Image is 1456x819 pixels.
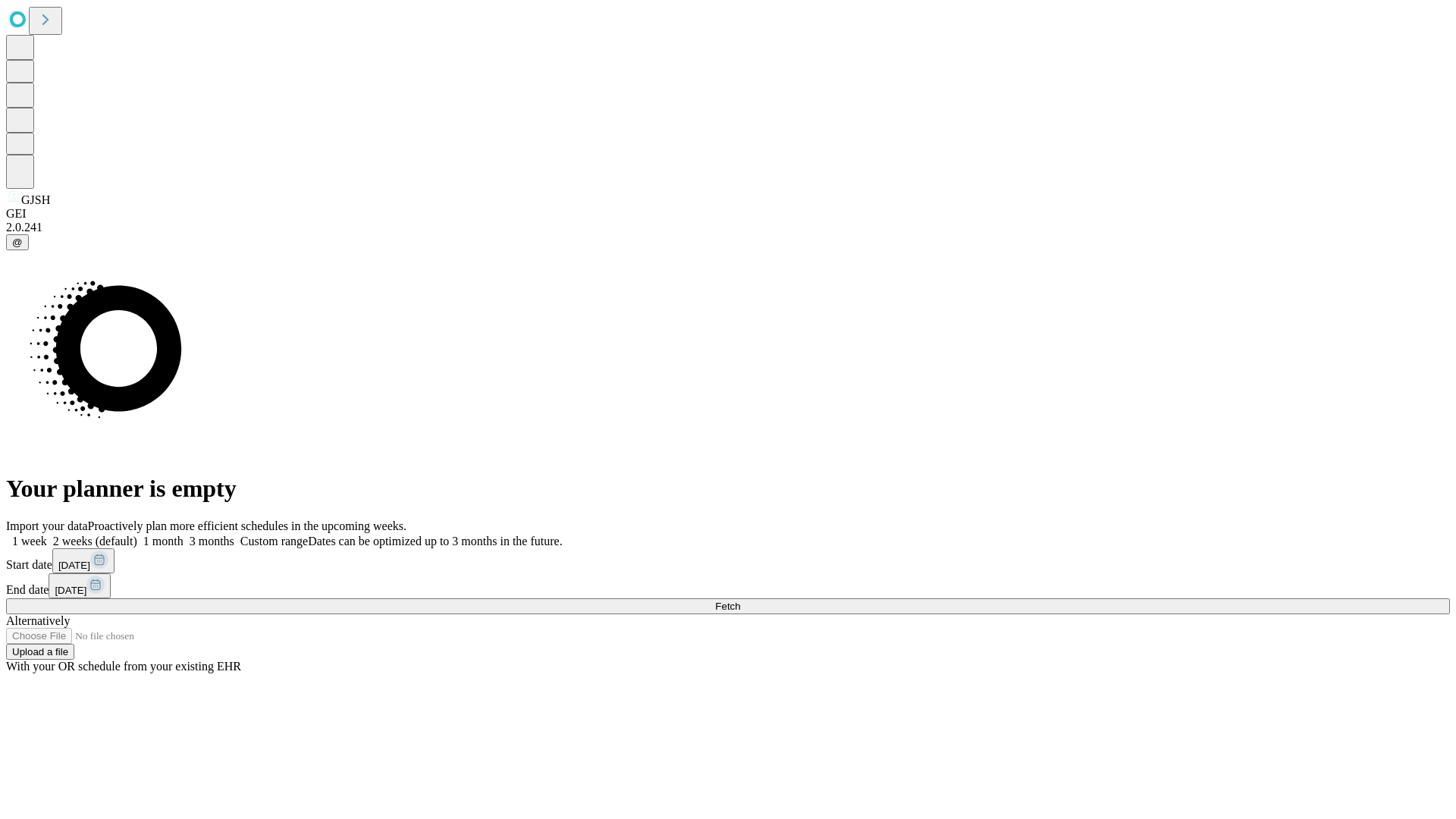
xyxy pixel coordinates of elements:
h1: Your planner is empty [6,475,1450,503]
div: Start date [6,548,1450,573]
span: Fetch [715,601,740,612]
button: [DATE] [49,573,111,598]
span: Alternatively [6,614,70,627]
span: Proactively plan more efficient schedules in the upcoming weeks. [88,519,406,532]
span: 2 weeks (default) [53,535,137,548]
span: GJSH [21,193,50,206]
button: Upload a file [6,644,74,660]
span: 3 months [190,535,234,548]
button: @ [6,234,29,250]
span: [DATE] [55,585,86,596]
span: Import your data [6,519,88,532]
span: 1 month [143,535,184,548]
span: 1 week [12,535,47,548]
span: [DATE] [58,560,90,571]
span: Custom range [240,535,308,548]
div: 2.0.241 [6,221,1450,234]
div: GEI [6,207,1450,221]
span: With your OR schedule from your existing EHR [6,660,241,673]
span: Dates can be optimized up to 3 months in the future. [308,535,562,548]
button: [DATE] [52,548,115,573]
button: Fetch [6,598,1450,614]
span: @ [12,237,23,248]
div: End date [6,573,1450,598]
